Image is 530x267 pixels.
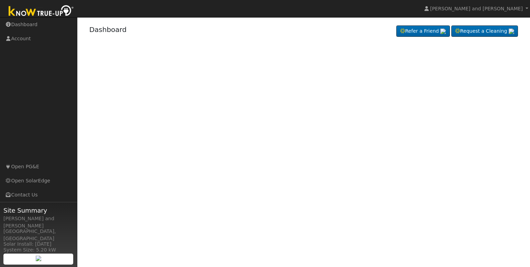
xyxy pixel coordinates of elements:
img: retrieve [440,29,446,34]
span: Site Summary [3,206,74,215]
a: Refer a Friend [396,25,450,37]
div: [GEOGRAPHIC_DATA], [GEOGRAPHIC_DATA] [3,228,74,242]
img: retrieve [509,29,514,34]
a: Request a Cleaning [451,25,518,37]
div: System Size: 5.20 kW [3,246,74,254]
img: Know True-Up [5,4,77,19]
a: Dashboard [89,25,127,34]
div: Solar Install: [DATE] [3,241,74,248]
img: retrieve [36,256,41,261]
div: [PERSON_NAME] and [PERSON_NAME] [3,215,74,229]
span: [PERSON_NAME] and [PERSON_NAME] [430,6,523,11]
